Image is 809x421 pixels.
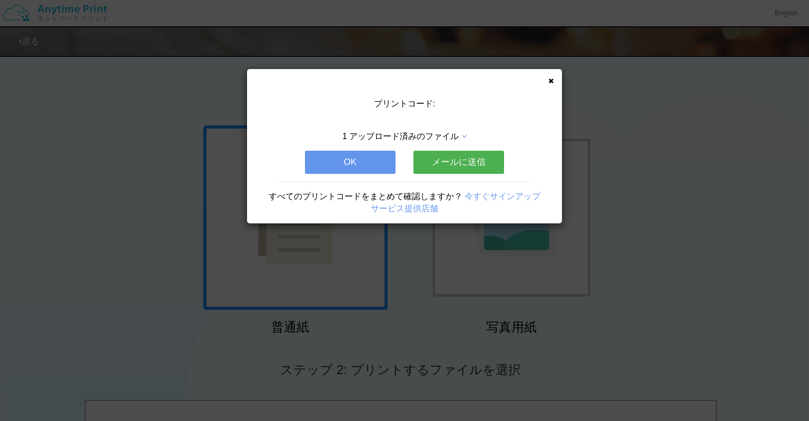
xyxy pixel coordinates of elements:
span: プリントコード: [374,99,435,108]
button: OK [305,151,396,174]
span: 1 アップロード済みのファイル [342,132,459,141]
a: 今すぐサインアップ [465,192,540,201]
a: サービス提供店舗 [371,204,438,213]
button: メールに送信 [413,151,504,174]
span: すべてのプリントコードをまとめて確認しますか？ [269,192,462,201]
